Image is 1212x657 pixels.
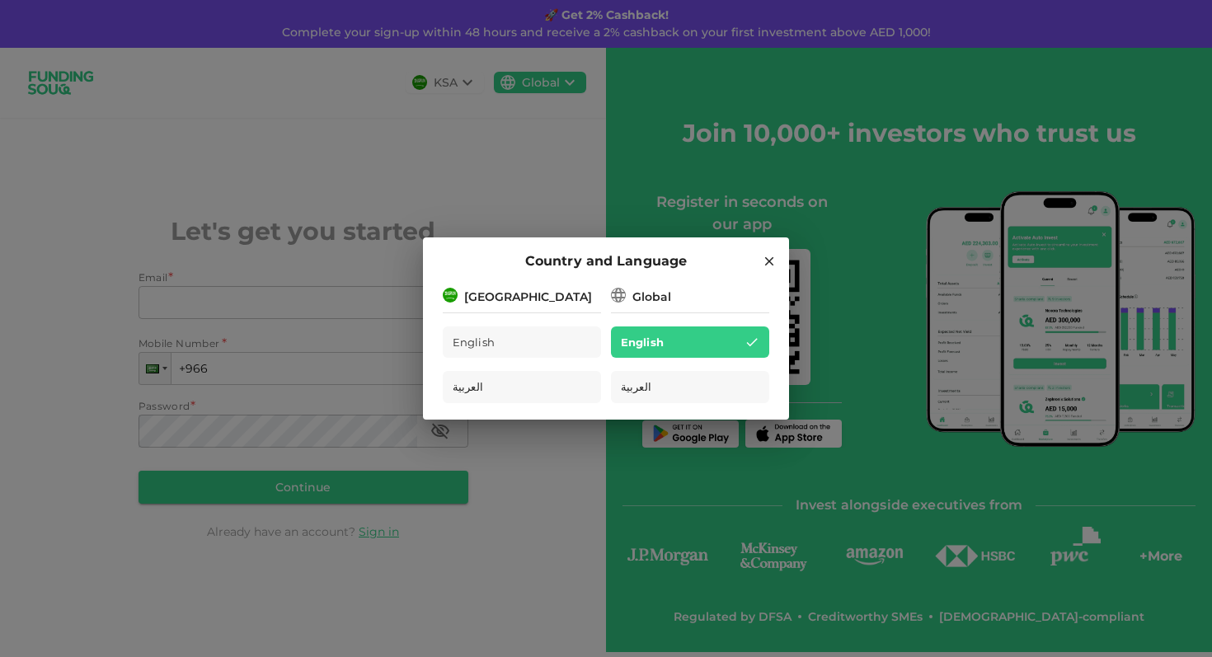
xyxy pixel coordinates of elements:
span: English [453,333,495,352]
span: Country and Language [525,251,687,272]
span: العربية [453,378,483,397]
span: English [621,333,664,352]
span: العربية [621,378,651,397]
img: flag-sa.b9a346574cdc8950dd34b50780441f57.svg [443,288,458,303]
div: [GEOGRAPHIC_DATA] [464,289,592,306]
div: Global [632,289,671,306]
